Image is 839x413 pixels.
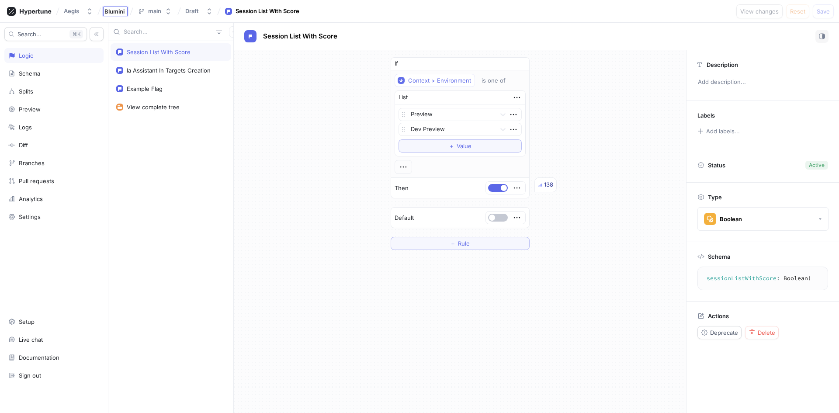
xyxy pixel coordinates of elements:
p: Add description... [694,75,832,90]
p: Status [708,159,725,171]
button: Draft [182,4,216,18]
div: Boolean [720,215,742,223]
div: View complete tree [127,104,180,111]
div: Active [809,161,825,169]
span: Value [457,143,472,149]
span: Save [817,9,830,14]
p: Then [395,184,409,193]
button: ＋Value [399,139,522,153]
span: Reset [790,9,805,14]
div: Ia Assistant In Targets Creation [127,67,211,74]
span: Rule [458,241,470,246]
span: ＋ [450,241,456,246]
div: Sign out [19,372,41,379]
span: Search... [17,31,42,37]
span: View changes [740,9,779,14]
p: Description [707,61,738,68]
div: is one of [482,77,506,84]
button: Delete [745,326,779,339]
div: Aegis [64,7,79,15]
div: Setup [19,318,35,325]
button: Boolean [697,207,829,231]
button: main [134,4,175,18]
p: Labels [697,112,715,119]
div: 138 [544,180,553,189]
div: Logic [19,52,33,59]
button: Search...K [4,27,87,41]
div: Pull requests [19,177,54,184]
div: main [148,7,161,15]
div: K [69,30,83,38]
p: Schema [708,253,730,260]
div: List [399,93,408,102]
button: is one of [478,74,518,87]
span: Deprecate [710,330,738,335]
p: If [395,59,398,68]
div: Logs [19,124,32,131]
p: Actions [708,312,729,319]
button: View changes [736,4,783,18]
div: Context > Environment [408,77,471,84]
div: Splits [19,88,33,95]
button: Add labels... [694,125,742,137]
div: Session List With Score [236,7,299,16]
div: Live chat [19,336,43,343]
span: Session List With Score [263,33,337,40]
input: Search... [124,28,212,36]
div: Settings [19,213,41,220]
div: Schema [19,70,40,77]
button: Save [813,4,834,18]
div: Diff [19,142,28,149]
p: Type [708,194,722,201]
button: ＋Rule [391,237,530,250]
button: Reset [786,4,809,18]
p: Default [395,214,414,222]
div: Draft [185,7,199,15]
textarea: sessionListWithScore: Boolean! [701,271,824,286]
div: Preview [19,106,41,113]
div: Analytics [19,195,43,202]
span: ＋ [449,143,454,149]
a: Documentation [4,350,104,365]
button: Deprecate [697,326,742,339]
div: Branches [19,160,45,167]
div: Documentation [19,354,59,361]
button: Aegis [60,4,97,18]
div: Example Flag [127,85,163,92]
div: Session List With Score [127,49,191,56]
span: Delete [758,330,775,335]
button: Context > Environment [395,74,475,87]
